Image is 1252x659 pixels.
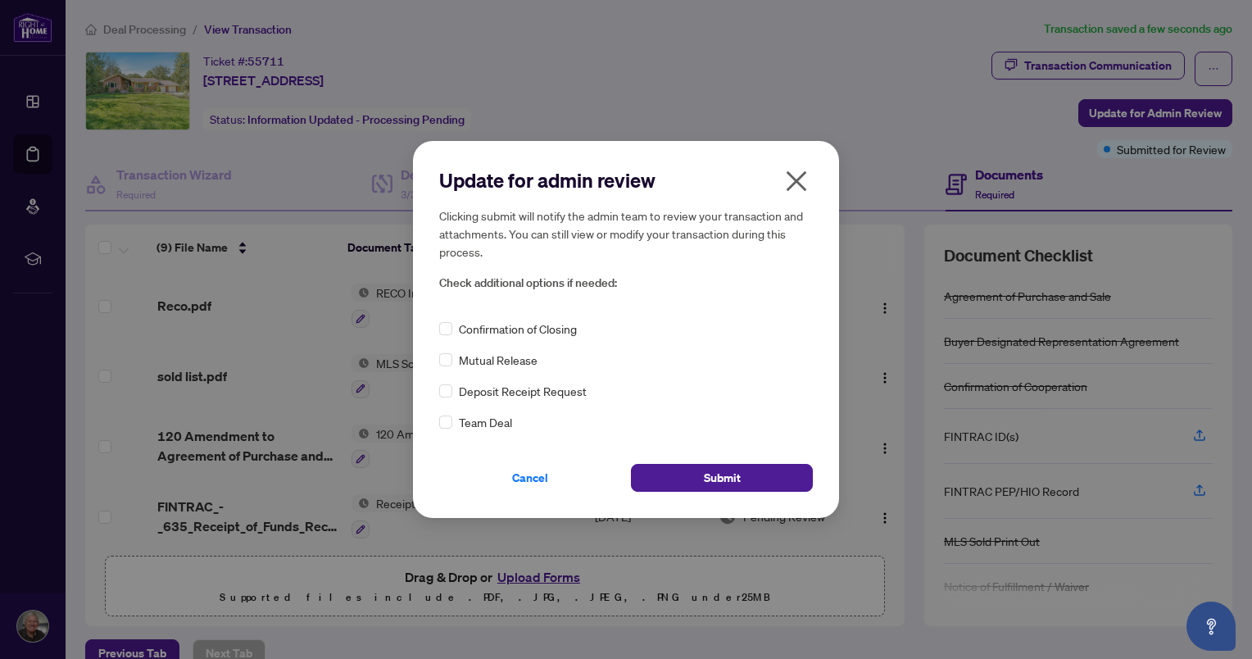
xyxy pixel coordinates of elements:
[459,320,577,338] span: Confirmation of Closing
[631,464,813,492] button: Submit
[459,382,587,400] span: Deposit Receipt Request
[783,168,810,194] span: close
[512,465,548,491] span: Cancel
[459,413,512,431] span: Team Deal
[704,465,741,491] span: Submit
[439,167,813,193] h2: Update for admin review
[459,351,538,369] span: Mutual Release
[439,274,813,293] span: Check additional options if needed:
[439,464,621,492] button: Cancel
[1186,602,1236,651] button: Open asap
[439,207,813,261] h5: Clicking submit will notify the admin team to review your transaction and attachments. You can st...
